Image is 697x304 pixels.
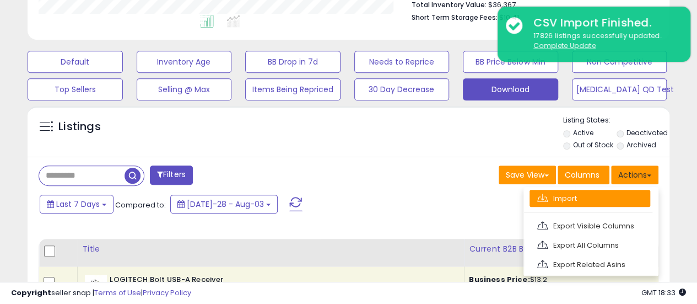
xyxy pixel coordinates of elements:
span: 2025-08-11 18:33 GMT [641,287,686,298]
u: Complete Update [533,41,596,50]
span: Compared to: [115,200,166,210]
b: Short Term Storage Fees: [412,13,498,22]
button: [DATE]-28 - Aug-03 [170,195,278,214]
a: Export Visible Columns [529,217,650,234]
button: Top Sellers [28,78,123,100]
label: Out of Stock [572,140,613,150]
button: Items Being Repriced [245,78,341,100]
button: Actions [611,166,658,184]
label: Archived [626,140,656,150]
a: Export Related Asins [529,256,650,273]
button: Columns [558,166,609,184]
button: Last 7 Days [40,195,114,214]
span: [DATE]-28 - Aug-03 [187,199,264,210]
span: Last 7 Days [56,199,100,210]
label: Active [572,128,593,137]
button: Default [28,51,123,73]
div: seller snap | | [11,288,191,298]
button: 30 Day Decrease [354,78,450,100]
button: Filters [150,166,193,185]
a: Terms of Use [94,287,141,298]
a: Import [529,190,650,207]
span: Columns [565,169,599,180]
label: Deactivated [626,128,668,137]
a: Export All Columns [529,237,650,254]
button: [MEDICAL_DATA] QD Test [572,78,667,100]
button: Download [463,78,558,100]
button: Inventory Age [137,51,232,73]
button: BB Drop in 7d [245,51,341,73]
button: Needs to Reprice [354,51,450,73]
div: Title [82,243,460,255]
button: BB Price Below Min [463,51,558,73]
div: Current B2B Buybox Price [469,243,653,255]
strong: Copyright [11,287,51,298]
a: Privacy Policy [143,287,191,298]
button: Selling @ Max [137,78,232,100]
button: Save View [499,166,556,184]
h5: Listings [58,119,101,135]
p: Listing States: [563,115,669,126]
div: CSV Import Finished. [525,15,682,31]
div: 17826 listings successfully updated. [525,31,682,51]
